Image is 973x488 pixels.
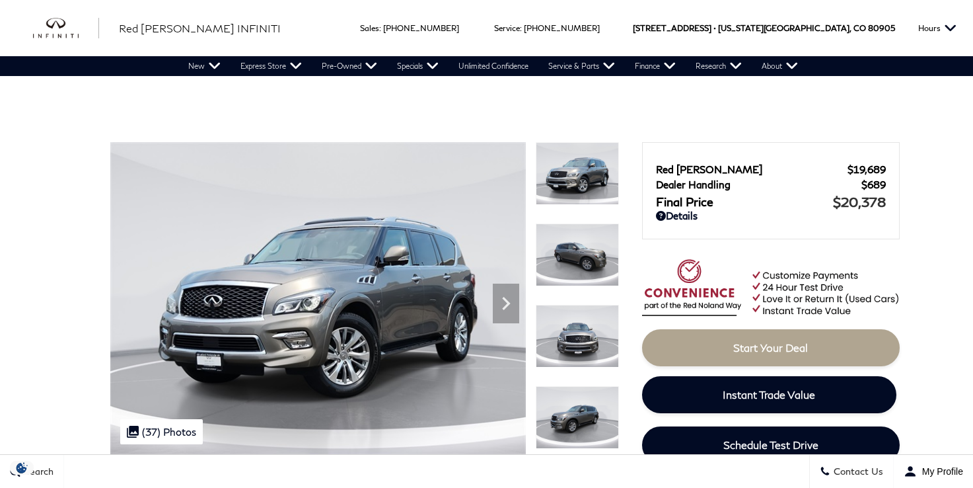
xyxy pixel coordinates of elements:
[312,56,387,76] a: Pre-Owned
[656,210,886,222] a: Details
[33,18,99,39] a: infiniti
[119,20,281,36] a: Red [PERSON_NAME] INFINITI
[119,22,281,34] span: Red [PERSON_NAME] INFINITI
[520,23,522,33] span: :
[449,56,538,76] a: Unlimited Confidence
[656,163,847,175] span: Red [PERSON_NAME]
[723,438,818,451] span: Schedule Test Drive
[493,284,519,323] div: Next
[524,23,600,33] a: [PHONE_NUMBER]
[536,224,619,286] img: Used 2017 Smoky Quartz INFINITI Base image 2
[642,376,896,413] a: Instant Trade Value
[723,388,815,401] span: Instant Trade Value
[656,194,833,209] span: Final Price
[178,56,231,76] a: New
[917,466,963,477] span: My Profile
[538,56,625,76] a: Service & Parts
[656,179,886,190] a: Dealer Handling $689
[178,56,808,76] nav: Main Navigation
[847,163,886,175] span: $19,689
[360,23,379,33] span: Sales
[7,461,37,475] img: Opt-Out Icon
[656,194,886,210] a: Final Price $20,378
[387,56,449,76] a: Specials
[686,56,752,76] a: Research
[642,329,900,366] a: Start Your Deal
[383,23,459,33] a: [PHONE_NUMBER]
[231,56,312,76] a: Express Store
[642,427,900,464] a: Schedule Test Drive
[830,466,883,477] span: Contact Us
[656,163,886,175] a: Red [PERSON_NAME] $19,689
[633,23,895,33] a: [STREET_ADDRESS] • [US_STATE][GEOGRAPHIC_DATA], CO 80905
[536,142,619,205] img: Used 2017 Smoky Quartz INFINITI Base image 1
[120,419,203,444] div: (37) Photos
[110,142,526,454] img: Used 2017 Smoky Quartz INFINITI Base image 1
[20,466,54,477] span: Search
[656,179,861,190] span: Dealer Handling
[7,461,37,475] section: Click to Open Cookie Consent Modal
[625,56,686,76] a: Finance
[536,305,619,368] img: Used 2017 Smoky Quartz INFINITI Base image 3
[379,23,381,33] span: :
[861,179,886,190] span: $689
[752,56,808,76] a: About
[33,18,99,39] img: INFINITI
[494,23,520,33] span: Service
[894,455,973,488] button: Open user profile menu
[733,341,808,354] span: Start Your Deal
[833,194,886,210] span: $20,378
[536,386,619,449] img: Used 2017 Smoky Quartz INFINITI Base image 4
